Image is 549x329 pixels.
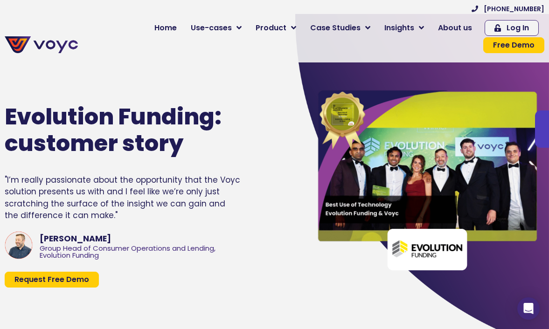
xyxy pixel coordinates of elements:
[431,19,479,37] a: About us
[184,19,249,37] a: Use-cases
[5,36,78,53] img: voyc-full-logo
[5,174,241,222] div: "I’m really passionate about the opportunity that the Voyc solution presents us with and I feel l...
[310,22,361,34] span: Case Studies
[472,6,544,12] a: [PHONE_NUMBER]
[438,22,472,34] span: About us
[384,22,414,34] span: Insights
[493,41,535,49] span: Free Demo
[5,272,99,288] a: Request Free Demo
[249,19,303,37] a: Product
[484,6,544,12] span: [PHONE_NUMBER]
[40,233,241,245] div: [PERSON_NAME]
[147,19,184,37] a: Home
[154,22,177,34] span: Home
[14,276,89,283] span: Request Free Demo
[303,19,377,37] a: Case Studies
[256,22,286,34] span: Product
[377,19,431,37] a: Insights
[483,37,544,53] a: Free Demo
[5,103,223,157] h1: Evolution Funding: customer story
[40,245,241,259] div: Group Head of Consumer Operations and Lending, Evolution Funding
[191,22,232,34] span: Use-cases
[517,297,540,320] div: Open Intercom Messenger
[485,20,539,36] a: Log In
[507,24,529,32] span: Log In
